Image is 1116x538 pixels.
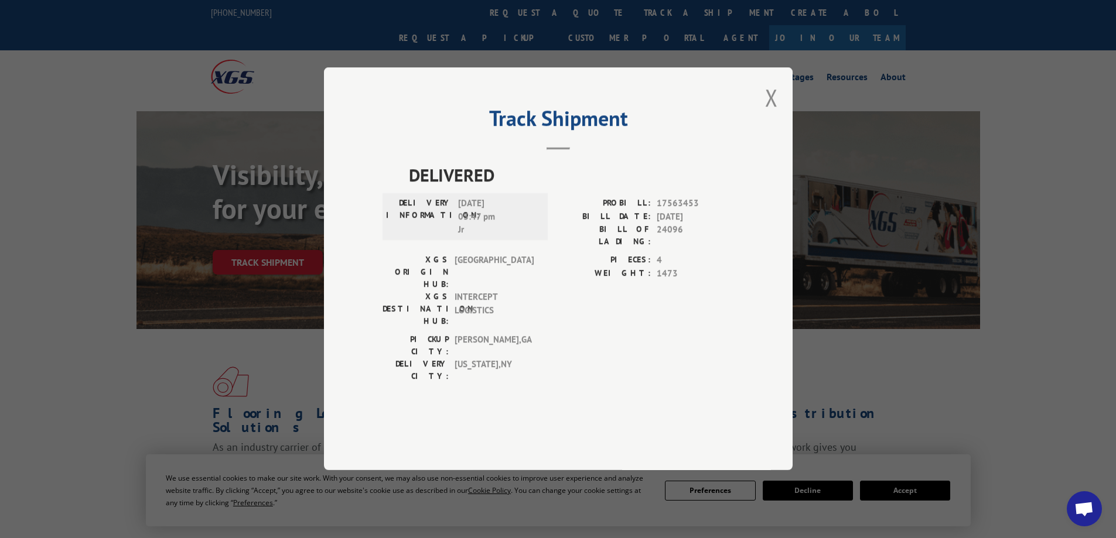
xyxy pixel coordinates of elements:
[455,358,534,383] span: [US_STATE] , NY
[409,162,734,189] span: DELIVERED
[383,110,734,132] h2: Track Shipment
[383,291,449,328] label: XGS DESTINATION HUB:
[657,210,734,224] span: [DATE]
[455,334,534,358] span: [PERSON_NAME] , GA
[455,291,534,328] span: INTERCEPT LOGISTICS
[455,254,534,291] span: [GEOGRAPHIC_DATA]
[657,254,734,268] span: 4
[383,334,449,358] label: PICKUP CITY:
[383,358,449,383] label: DELIVERY CITY:
[657,267,734,280] span: 1473
[657,197,734,211] span: 17563453
[558,254,651,268] label: PIECES:
[386,197,452,237] label: DELIVERY INFORMATION:
[558,210,651,224] label: BILL DATE:
[765,82,778,113] button: Close modal
[558,197,651,211] label: PROBILL:
[383,254,449,291] label: XGS ORIGIN HUB:
[458,197,537,237] span: [DATE] 03:47 pm Jr
[558,224,651,248] label: BILL OF LADING:
[1067,491,1102,526] a: Open chat
[558,267,651,280] label: WEIGHT:
[657,224,734,248] span: 24096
